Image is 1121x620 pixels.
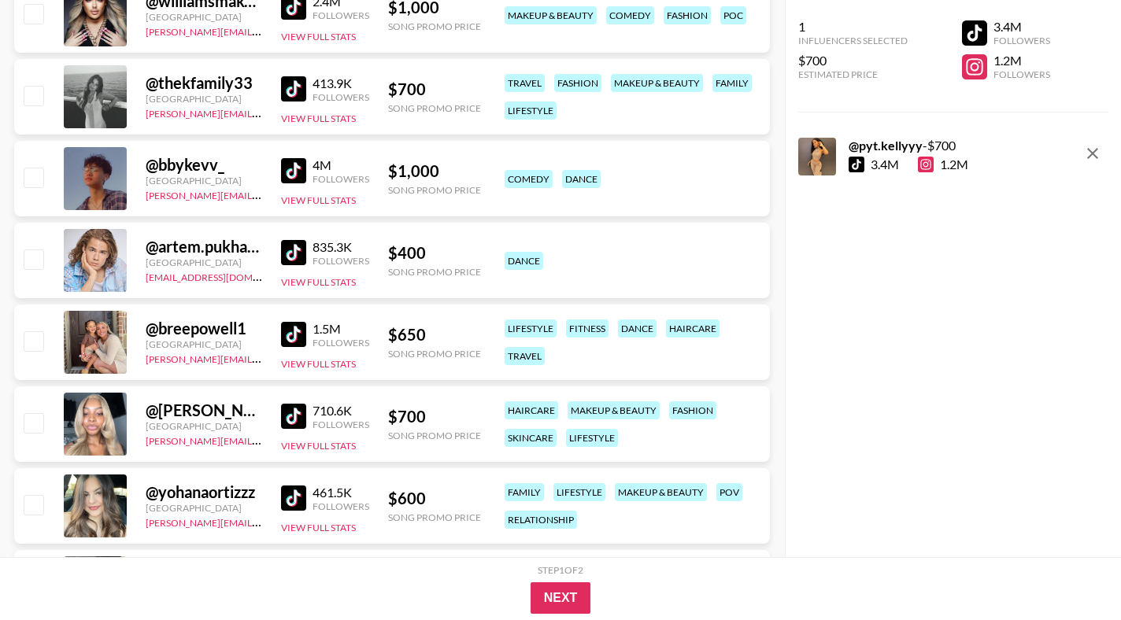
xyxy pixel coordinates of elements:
div: fashion [669,401,716,419]
div: dance [505,252,543,270]
div: @ artem.pukhalskyi [146,237,262,256]
div: $ 650 [388,325,481,345]
iframe: Drift Widget Chat Controller [1042,541,1102,601]
div: 835.3K [313,239,369,255]
div: family [712,74,752,92]
div: Estimated Price [798,68,908,80]
div: makeup & beauty [568,401,660,419]
div: 1.2M [918,157,968,172]
div: - $ 700 [849,138,968,153]
div: [GEOGRAPHIC_DATA] [146,256,262,268]
div: Song Promo Price [388,348,481,360]
div: haircare [666,319,720,338]
div: Influencers Selected [798,35,908,46]
div: 4M [313,157,369,173]
div: $700 [798,53,908,68]
img: TikTok [281,240,306,265]
div: [GEOGRAPHIC_DATA] [146,93,262,105]
div: travel [505,74,545,92]
a: [EMAIL_ADDRESS][DOMAIN_NAME] [146,268,304,283]
div: pov [716,483,742,501]
img: TikTok [281,404,306,429]
div: lifestyle [566,429,618,447]
div: Followers [313,419,369,430]
div: @ breepowell1 [146,319,262,338]
div: Followers [993,35,1050,46]
div: Followers [313,500,369,512]
div: lifestyle [505,101,557,120]
button: View Full Stats [281,31,356,42]
div: poc [720,6,746,24]
button: View Full Stats [281,113,356,124]
div: Followers [313,173,369,185]
div: skincare [505,429,557,447]
div: $ 700 [388,79,481,99]
button: View Full Stats [281,358,356,370]
a: [PERSON_NAME][EMAIL_ADDRESS][DOMAIN_NAME] [146,350,379,365]
div: 461.5K [313,485,369,500]
div: Song Promo Price [388,20,481,32]
div: Followers [993,68,1050,80]
a: [PERSON_NAME][EMAIL_ADDRESS][DOMAIN_NAME] [146,186,379,201]
div: Song Promo Price [388,184,481,196]
div: 1.2M [993,53,1050,68]
button: View Full Stats [281,440,356,452]
div: 3.4M [993,19,1050,35]
div: [GEOGRAPHIC_DATA] [146,502,262,514]
div: fitness [566,319,609,338]
strong: @ pyt.kellyyy [849,138,923,153]
div: 1 [798,19,908,35]
div: Step 1 of 2 [538,564,583,576]
img: TikTok [281,485,306,511]
div: $ 1,000 [388,161,481,181]
img: TikTok [281,76,306,101]
div: Song Promo Price [388,266,481,278]
div: Followers [313,91,369,103]
div: @ [PERSON_NAME].tiara1 [146,400,262,420]
div: Song Promo Price [388,430,481,441]
div: makeup & beauty [611,74,703,92]
div: @ yohanaortizzz [146,482,262,502]
div: $ 700 [388,407,481,426]
div: comedy [606,6,654,24]
a: [PERSON_NAME][EMAIL_ADDRESS][DOMAIN_NAME] [146,23,379,38]
div: @ thekfamily33 [146,73,262,93]
button: View Full Stats [281,522,356,533]
a: [PERSON_NAME][EMAIL_ADDRESS][PERSON_NAME][DOMAIN_NAME] [146,514,453,529]
div: $ 400 [388,243,481,263]
div: 1.5M [313,321,369,337]
div: Song Promo Price [388,511,481,523]
div: Followers [313,255,369,267]
div: Followers [313,337,369,349]
div: relationship [505,511,577,529]
button: View Full Stats [281,194,356,206]
img: TikTok [281,322,306,347]
div: fashion [664,6,711,24]
img: TikTok [281,158,306,183]
div: [GEOGRAPHIC_DATA] [146,338,262,350]
div: lifestyle [553,483,605,501]
div: 413.9K [313,76,369,91]
div: makeup & beauty [615,483,707,501]
div: lifestyle [505,319,557,338]
a: [PERSON_NAME][EMAIL_ADDRESS][DOMAIN_NAME] [146,432,379,447]
div: 710.6K [313,403,369,419]
div: $ 600 [388,489,481,508]
button: View Full Stats [281,276,356,288]
div: travel [505,347,545,365]
div: Followers [313,9,369,21]
div: family [505,483,544,501]
div: haircare [505,401,558,419]
div: makeup & beauty [505,6,597,24]
div: Song Promo Price [388,102,481,114]
div: [GEOGRAPHIC_DATA] [146,175,262,186]
div: [GEOGRAPHIC_DATA] [146,420,262,432]
div: comedy [505,170,553,188]
div: fashion [554,74,601,92]
button: Next [531,582,591,614]
div: dance [562,170,601,188]
div: @ bbykevv_ [146,155,262,175]
button: remove [1077,138,1108,169]
div: 3.4M [871,157,899,172]
div: [GEOGRAPHIC_DATA] [146,11,262,23]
